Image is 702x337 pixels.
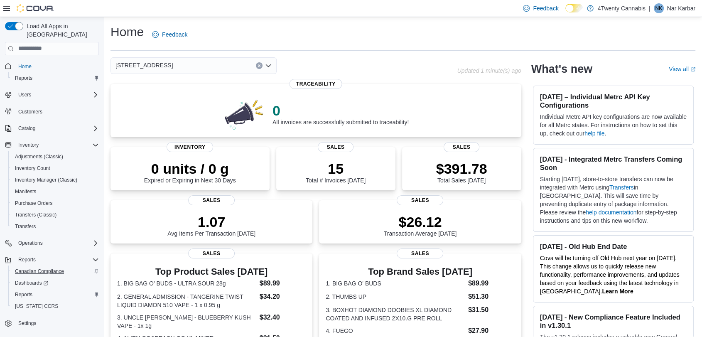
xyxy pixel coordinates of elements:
[12,290,99,300] span: Reports
[8,277,102,289] a: Dashboards
[12,221,39,231] a: Transfers
[586,209,636,216] a: help documentation
[318,142,353,152] span: Sales
[260,312,306,322] dd: $32.40
[540,255,680,295] span: Cova will be turning off Old Hub next year on [DATE]. This change allows us to quickly release ne...
[18,320,36,327] span: Settings
[144,160,236,184] div: Expired or Expiring in Next 30 Days
[167,142,213,152] span: Inventory
[117,267,306,277] h3: Top Product Sales [DATE]
[17,4,54,12] img: Cova
[15,318,39,328] a: Settings
[12,198,99,208] span: Purchase Orders
[540,93,687,109] h3: [DATE] – Individual Metrc API Key Configurations
[188,195,235,205] span: Sales
[15,255,39,265] button: Reports
[12,301,61,311] a: [US_STATE] CCRS
[15,106,99,117] span: Customers
[533,4,558,12] span: Feedback
[436,160,487,177] p: $391.78
[18,108,42,115] span: Customers
[12,266,99,276] span: Canadian Compliance
[18,125,35,132] span: Catalog
[15,123,99,133] span: Catalog
[15,177,77,183] span: Inventory Manager (Classic)
[12,163,54,173] a: Inventory Count
[290,79,342,89] span: Traceability
[2,106,102,118] button: Customers
[15,238,46,248] button: Operations
[8,174,102,186] button: Inventory Manager (Classic)
[565,12,566,13] span: Dark Mode
[540,175,687,225] p: Starting [DATE], store-to-store transfers can now be integrated with Metrc using in [GEOGRAPHIC_D...
[15,223,36,230] span: Transfers
[12,152,99,162] span: Adjustments (Classic)
[2,123,102,134] button: Catalog
[15,200,53,207] span: Purchase Orders
[12,210,99,220] span: Transfers (Classic)
[117,313,256,330] dt: 3. UNCLE [PERSON_NAME] - BLUEBERRY KUSH VAPE - 1x 1g
[117,293,256,309] dt: 2. GENERAL ADMISSION - TANGERINE TWIST LIQUID DIAMON 510 VAPE - 1 x 0.95 g
[384,214,457,230] p: $26.12
[8,300,102,312] button: [US_STATE] CCRS
[18,256,36,263] span: Reports
[8,221,102,232] button: Transfers
[397,195,443,205] span: Sales
[2,254,102,266] button: Reports
[565,4,583,12] input: Dark Mode
[223,97,266,130] img: 0
[15,61,99,71] span: Home
[115,60,173,70] span: [STREET_ADDRESS]
[12,301,99,311] span: Washington CCRS
[15,61,35,71] a: Home
[15,153,63,160] span: Adjustments (Classic)
[260,278,306,288] dd: $89.99
[12,73,99,83] span: Reports
[12,278,99,288] span: Dashboards
[18,240,43,246] span: Operations
[8,151,102,162] button: Adjustments (Classic)
[12,152,66,162] a: Adjustments (Classic)
[8,162,102,174] button: Inventory Count
[669,66,695,72] a: View allExternal link
[15,90,99,100] span: Users
[12,290,36,300] a: Reports
[15,123,39,133] button: Catalog
[384,214,457,237] div: Transaction Average [DATE]
[468,326,515,336] dd: $27.90
[15,280,48,286] span: Dashboards
[602,288,633,295] strong: Learn More
[598,3,646,13] p: 4Twenty Cannabis
[18,63,32,70] span: Home
[8,266,102,277] button: Canadian Compliance
[110,24,144,40] h1: Home
[8,186,102,197] button: Manifests
[2,89,102,101] button: Users
[167,214,255,237] div: Avg Items Per Transaction [DATE]
[15,318,99,328] span: Settings
[12,210,60,220] a: Transfers (Classic)
[468,305,515,315] dd: $31.50
[540,242,687,251] h3: [DATE] - Old Hub End Date
[272,102,409,125] div: All invoices are successfully submitted to traceability!
[117,279,256,288] dt: 1. BIG BAG O' BUDS - ULTRA SOUR 28g
[12,175,81,185] a: Inventory Manager (Classic)
[15,165,50,172] span: Inventory Count
[12,266,67,276] a: Canadian Compliance
[12,187,99,197] span: Manifests
[18,142,39,148] span: Inventory
[12,73,36,83] a: Reports
[540,313,687,330] h3: [DATE] - New Compliance Feature Included in v1.30.1
[2,237,102,249] button: Operations
[15,140,99,150] span: Inventory
[540,113,687,138] p: Individual Metrc API key configurations are now available for all Metrc states. For instructions ...
[12,163,99,173] span: Inventory Count
[167,214,255,230] p: 1.07
[649,3,650,13] p: |
[655,3,662,13] span: NK
[2,60,102,72] button: Home
[15,140,42,150] button: Inventory
[436,160,487,184] div: Total Sales [DATE]
[162,30,187,39] span: Feedback
[144,160,236,177] p: 0 units / 0 g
